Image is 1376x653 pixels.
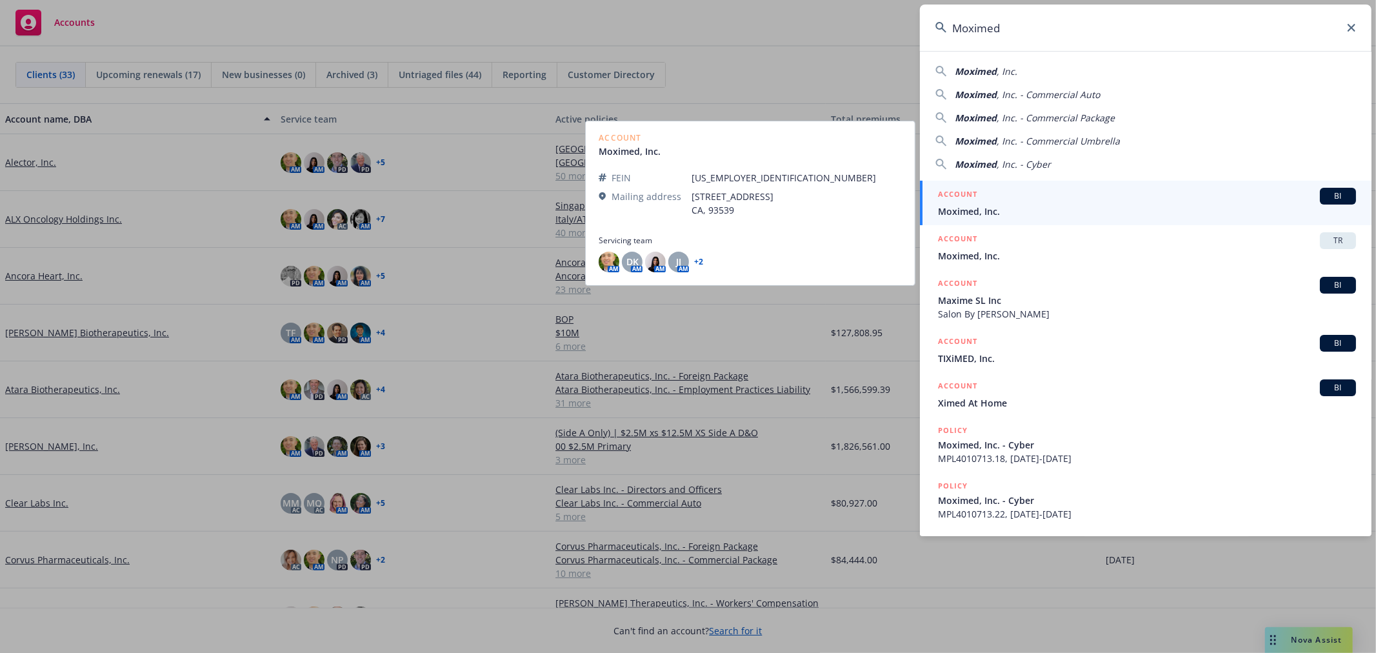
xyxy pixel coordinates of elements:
span: BI [1325,279,1351,291]
h5: ACCOUNT [938,232,977,248]
h5: POLICY [938,479,968,492]
span: Moximed [955,135,997,147]
span: Moximed, Inc. - Cyber [938,494,1356,507]
span: BI [1325,382,1351,394]
h5: POLICY [938,535,968,548]
input: Search... [920,5,1371,51]
span: , Inc. - Commercial Package [997,112,1115,124]
span: Moximed [955,158,997,170]
span: , Inc. [997,65,1017,77]
a: POLICY [920,528,1371,583]
span: Moximed [955,65,997,77]
a: POLICYMoximed, Inc. - CyberMPL4010713.18, [DATE]-[DATE] [920,417,1371,472]
span: Moximed [955,112,997,124]
a: ACCOUNTBITIXiMED, Inc. [920,328,1371,372]
span: , Inc. - Commercial Auto [997,88,1100,101]
h5: ACCOUNT [938,277,977,292]
h5: ACCOUNT [938,335,977,350]
span: MPL4010713.18, [DATE]-[DATE] [938,452,1356,465]
span: Moximed [955,88,997,101]
span: BI [1325,190,1351,202]
span: TR [1325,235,1351,246]
span: , Inc. - Cyber [997,158,1051,170]
span: TIXiMED, Inc. [938,352,1356,365]
h5: ACCOUNT [938,188,977,203]
span: MPL4010713.22, [DATE]-[DATE] [938,507,1356,521]
span: BI [1325,337,1351,349]
span: , Inc. - Commercial Umbrella [997,135,1120,147]
span: Ximed At Home [938,396,1356,410]
a: ACCOUNTBIMoximed, Inc. [920,181,1371,225]
a: ACCOUNTBIMaxime SL IncSalon By [PERSON_NAME] [920,270,1371,328]
span: Moximed, Inc. - Cyber [938,438,1356,452]
span: Moximed, Inc. [938,205,1356,218]
span: Moximed, Inc. [938,249,1356,263]
span: Salon By [PERSON_NAME] [938,307,1356,321]
a: POLICYMoximed, Inc. - CyberMPL4010713.22, [DATE]-[DATE] [920,472,1371,528]
a: ACCOUNTTRMoximed, Inc. [920,225,1371,270]
h5: ACCOUNT [938,379,977,395]
span: Maxime SL Inc [938,294,1356,307]
h5: POLICY [938,424,968,437]
a: ACCOUNTBIXimed At Home [920,372,1371,417]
